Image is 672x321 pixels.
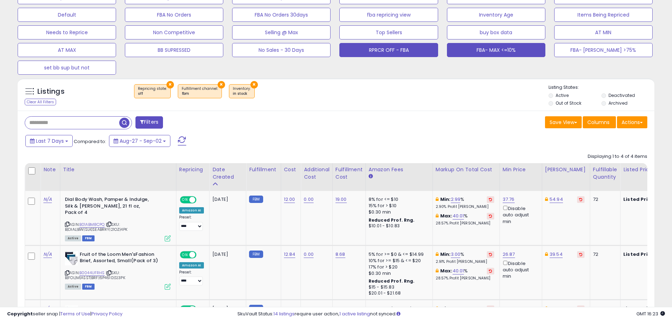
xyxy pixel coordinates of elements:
[74,138,106,145] span: Compared to:
[503,204,537,225] div: Disable auto adjust min
[369,251,427,258] div: 5% for >= $0 & <= $14.99
[436,268,494,281] div: %
[43,251,52,258] a: N/A
[432,163,500,191] th: The percentage added to the cost of goods (COGS) that forms the calculator for Min & Max prices.
[18,8,116,22] button: Default
[503,251,515,258] a: 26.87
[369,290,427,296] div: $20.01 - $21.68
[284,196,295,203] a: 12.00
[369,223,427,229] div: $10.01 - $10.83
[212,251,241,258] div: [DATE]
[369,173,373,180] small: Amazon Fees.
[232,8,331,22] button: FBA No Orders 30days
[587,119,610,126] span: Columns
[179,207,204,214] div: Amazon AI
[284,251,296,258] a: 12.84
[91,310,122,317] a: Privacy Policy
[25,135,73,147] button: Last 7 Days
[583,116,616,128] button: Columns
[60,310,90,317] a: Terms of Use
[109,135,170,147] button: Aug-27 - Sep-02
[65,270,125,280] span: | SKU: B|FOL|M|ASST|BRF|6P4610|S|3PK
[550,196,563,203] a: 54.94
[545,252,548,257] i: This overrides the store level Dynamic Max Price for this listing
[453,267,464,274] a: 40.01
[440,212,453,219] b: Max:
[249,251,263,258] small: FBM
[195,252,207,258] span: OFF
[451,251,461,258] a: 3.00
[339,8,438,22] button: fba repricing view
[593,166,617,181] div: Fulfillable Quantity
[179,215,204,231] div: Preset:
[369,203,427,209] div: 15% for > $10
[436,268,438,273] i: This overrides the store level max markup for this listing
[545,166,587,173] div: [PERSON_NAME]
[182,86,218,97] span: Fulfillment channel :
[436,259,494,264] p: 2.91% Profit [PERSON_NAME]
[179,270,204,286] div: Preset:
[556,100,581,106] label: Out of Stock
[489,214,492,218] i: Revert to store-level Max Markup
[447,25,545,39] button: buy box data
[43,166,57,173] div: Note
[436,197,438,202] i: This overrides the store level min markup for this listing
[138,86,167,97] span: Repricing state :
[125,8,223,22] button: FBA No Orders
[65,222,127,232] span: | SKU: B|DIAL|BW|SLK|SEABRRY|21OZ|4PK
[25,99,56,105] div: Clear All Filters
[304,251,314,258] a: 0.00
[436,221,494,226] p: 28.57% Profit [PERSON_NAME]
[218,81,225,88] button: ×
[503,166,539,173] div: Min Price
[369,196,427,203] div: 8% for <= $10
[436,276,494,281] p: 28.57% Profit [PERSON_NAME]
[545,116,582,128] button: Save View
[369,278,415,284] b: Reduced Prof. Rng.
[284,166,298,173] div: Cost
[369,209,427,215] div: $0.30 min
[369,217,415,223] b: Reduced Prof. Rng.
[489,198,492,201] i: Revert to store-level Min Markup
[369,264,427,270] div: 17% for > $20
[369,270,427,277] div: $0.30 min
[249,166,278,173] div: Fulfillment
[545,197,548,202] i: This overrides the store level Dynamic Max Price for this listing
[369,166,430,173] div: Amazon Fees
[65,251,171,289] div: ASIN:
[65,251,78,265] img: 51XNyV9wyhL._SL40_.jpg
[65,235,81,241] span: All listings currently available for purchase on Amazon
[232,43,331,57] button: No Sales - 30 Days
[232,25,331,39] button: Selling @ Max
[182,91,218,96] div: fbm
[447,8,545,22] button: Inventory Age
[79,270,105,276] a: B0044UFRHS
[335,196,347,203] a: 19.00
[65,196,171,241] div: ASIN:
[550,251,563,258] a: 39.54
[554,8,653,22] button: Items Being Repriced
[339,43,438,57] button: RPRCR OFF - FBA
[339,310,370,317] a: 1 active listing
[556,92,569,98] label: Active
[304,166,329,181] div: Additional Cost
[579,253,582,256] i: Revert to store-level Dynamic Max Price
[503,196,515,203] a: 37.76
[593,196,615,203] div: 72
[79,222,105,228] a: B01ABM8CPQ
[453,212,464,220] a: 40.01
[436,252,438,257] i: This overrides the store level min markup for this listing
[250,81,258,88] button: ×
[179,262,204,268] div: Amazon AI
[7,311,122,317] div: seller snap | |
[623,251,655,258] b: Listed Price:
[37,87,65,97] h5: Listings
[181,197,189,203] span: ON
[179,166,206,173] div: Repricing
[18,43,116,57] button: AT MAX
[304,196,314,203] a: 0.00
[237,311,665,317] div: SkuVault Status: require user action, not synced.
[588,153,647,160] div: Displaying 1 to 4 of 4 items
[436,196,494,209] div: %
[273,310,295,317] a: 14 listings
